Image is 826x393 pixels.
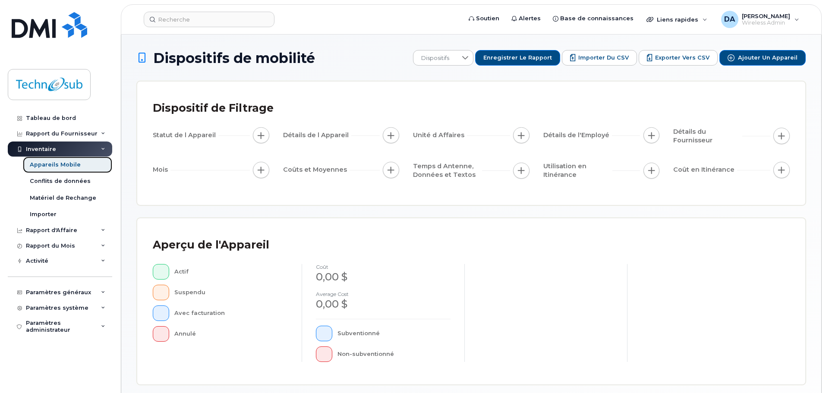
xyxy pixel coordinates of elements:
div: Subventionné [337,326,451,341]
span: Importer du CSV [578,54,629,62]
span: Mois [153,165,170,174]
span: Dispositifs [413,50,457,66]
span: Temps d Antenne, Données et Textos [413,162,482,179]
div: 0,00 $ [316,270,451,284]
button: Ajouter un appareil [719,50,806,66]
span: Détails de l Appareil [283,131,351,140]
button: Exporter vers CSV [639,50,718,66]
h4: Average cost [316,291,451,297]
button: Importer du CSV [562,50,637,66]
span: Coûts et Moyennes [283,165,350,174]
div: 0,00 $ [316,297,451,311]
span: Détails du Fournisseur [673,127,742,145]
span: Statut de l Appareil [153,131,218,140]
div: Suspendu [174,285,288,300]
span: Ajouter un appareil [738,54,798,62]
div: Non-subventionné [337,346,451,362]
span: Détails de l'Employé [543,131,612,140]
div: Avec facturation [174,305,288,321]
span: Dispositifs de mobilité [153,50,315,66]
button: Enregistrer le rapport [475,50,560,66]
span: Exporter vers CSV [655,54,709,62]
div: Aperçu de l'Appareil [153,234,269,256]
span: Utilisation en Itinérance [543,162,612,179]
span: Enregistrer le rapport [483,54,552,62]
h4: coût [316,264,451,270]
span: Unité d Affaires [413,131,467,140]
div: Actif [174,264,288,280]
div: Dispositif de Filtrage [153,97,274,119]
span: Coût en Itinérance [673,165,737,174]
div: Annulé [174,326,288,342]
